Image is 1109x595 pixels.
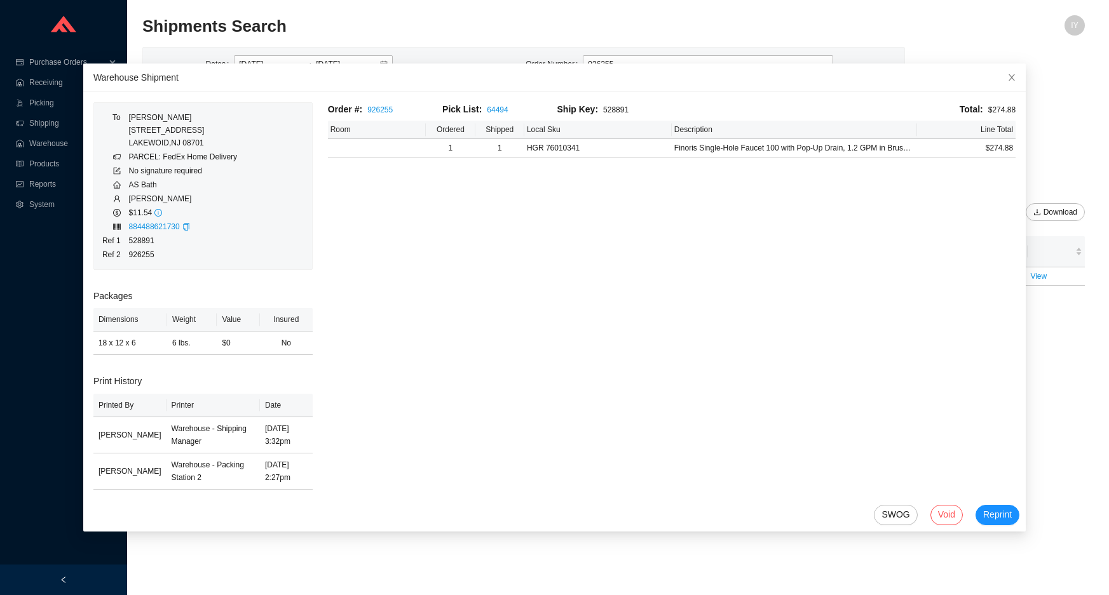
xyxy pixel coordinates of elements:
[128,234,238,248] td: 528891
[304,60,313,69] span: swap-right
[260,417,313,453] td: [DATE] 3:32pm
[1028,236,1085,267] th: undefined sortable
[524,139,672,157] td: HGR 76010341
[874,505,917,525] button: SWOG
[128,192,238,206] td: [PERSON_NAME]
[526,55,583,73] label: Order Number
[881,507,909,522] span: SWOG
[557,102,672,117] div: 528891
[29,133,105,154] span: Warehouse
[93,331,167,355] td: 18 x 12 x 6
[182,223,190,231] span: copy
[15,58,24,66] span: credit-card
[15,160,24,168] span: read
[328,121,426,139] th: Room
[93,70,1016,84] div: Warehouse Shipment
[113,209,121,217] span: dollar
[442,104,482,114] span: Pick List:
[475,139,524,157] td: 1
[167,308,217,331] th: Weight
[102,248,128,262] td: Ref 2
[129,111,238,149] div: [PERSON_NAME] [STREET_ADDRESS] LAKEWOID , NJ 08701
[367,105,393,114] a: 926255
[154,209,162,217] span: info-circle
[1030,272,1047,281] a: View
[960,104,983,114] span: Total:
[142,15,849,37] h2: Shipments Search
[260,331,313,355] td: No
[29,72,105,93] span: Receiving
[167,417,260,453] td: Warehouse - Shipping Manager
[129,222,180,231] a: 884488621730
[672,102,1016,117] div: $274.88
[239,58,302,70] input: From
[206,55,235,73] label: Dates
[93,417,167,453] td: [PERSON_NAME]
[167,394,260,417] th: Printer
[113,181,121,189] span: home
[29,194,105,215] span: System
[304,60,313,69] span: to
[672,121,918,139] th: Description
[930,505,963,525] button: Void
[674,142,915,154] div: Finoris Single-Hole Faucet 100 with Pop-Up Drain, 1.2 GPM in Brushed Black Chrome
[113,167,121,175] span: form
[217,308,260,331] th: Value
[976,505,1019,525] button: Reprint
[113,223,121,231] span: barcode
[260,453,313,490] td: [DATE] 2:27pm
[93,453,167,490] td: [PERSON_NAME]
[15,180,24,188] span: fund
[15,201,24,208] span: setting
[217,331,260,355] td: $0
[998,64,1026,91] button: Close
[938,507,955,522] span: Void
[113,195,121,203] span: user
[487,105,508,114] a: 64494
[29,113,105,133] span: Shipping
[524,121,672,139] th: Local Sku
[557,104,599,114] span: Ship Key:
[128,164,238,178] td: No signature required
[29,52,105,72] span: Purchase Orders
[93,374,313,389] h3: Print History
[29,93,105,113] span: Picking
[1026,203,1085,221] button: downloadDownload
[983,507,1012,522] span: Reprint
[917,121,1016,139] th: Line Total
[102,110,128,150] td: To
[128,206,238,220] td: $11.54
[60,576,67,584] span: left
[1044,206,1077,218] span: Download
[128,178,238,192] td: AS Bath
[167,453,260,490] td: Warehouse - Packing Station 2
[475,121,524,139] th: Shipped
[316,58,379,70] input: To
[426,139,475,157] td: 1
[328,104,362,114] span: Order #:
[1007,73,1016,82] span: close
[917,139,1016,157] td: $274.88
[1033,208,1041,217] span: download
[93,394,167,417] th: Printed By
[260,394,313,417] th: Date
[426,121,475,139] th: Ordered
[167,331,217,355] td: 6 lbs.
[260,308,313,331] th: Insured
[93,289,313,304] h3: Packages
[1071,15,1078,36] span: IY
[29,154,105,174] span: Products
[128,150,238,164] td: PARCEL: FedEx Home Delivery
[102,234,128,248] td: Ref 1
[93,308,167,331] th: Dimensions
[128,248,238,262] td: 926255
[182,220,190,233] div: Copy
[29,174,105,194] span: Reports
